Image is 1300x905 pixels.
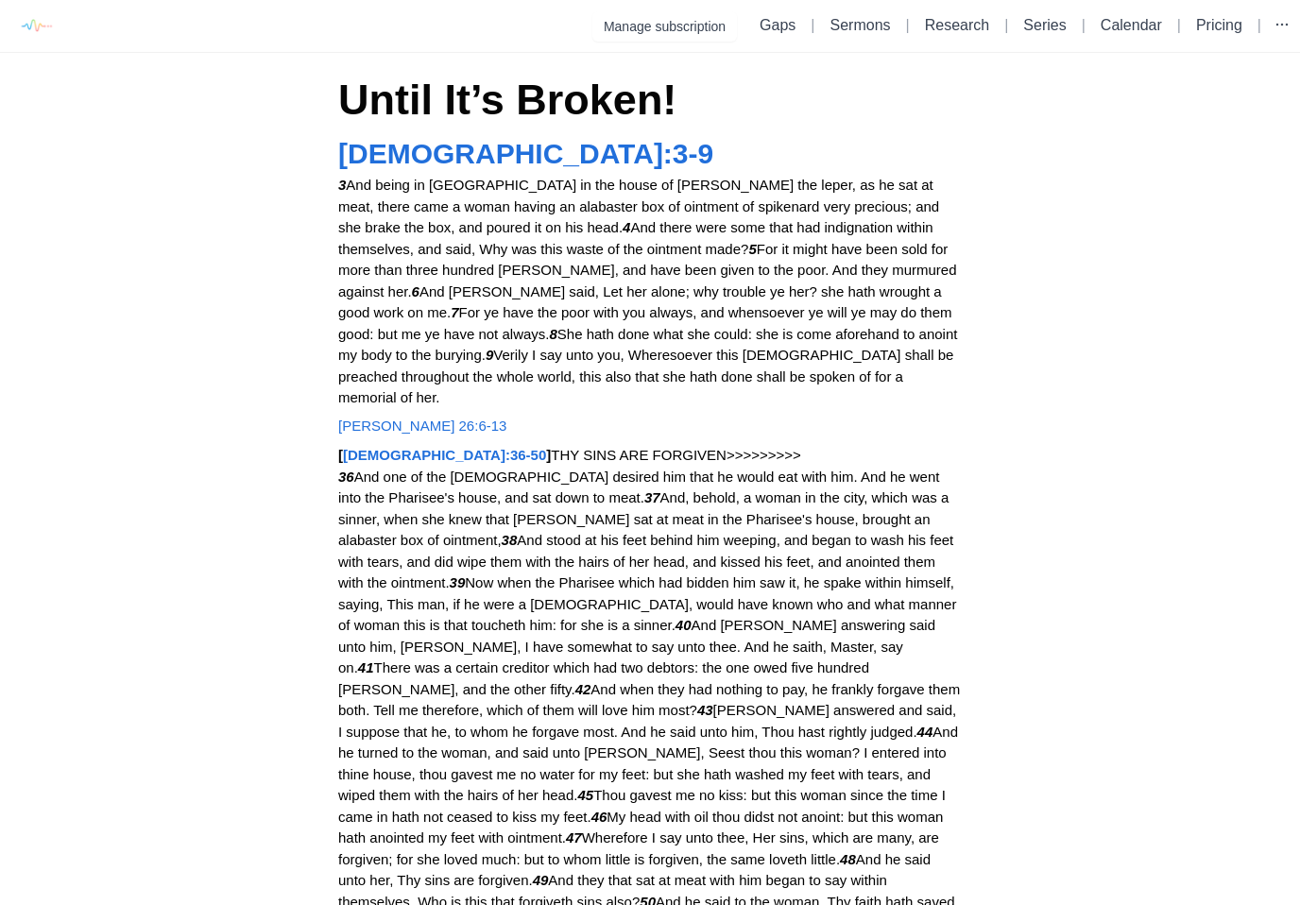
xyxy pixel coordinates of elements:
[1250,14,1269,37] li: |
[343,447,546,463] a: [DEMOGRAPHIC_DATA]:36-50
[1101,17,1162,33] a: Calendar
[338,532,957,590] span: And stood at his feet behind him weeping, and began to wash his feet with tears, and did wipe the...
[338,325,962,363] span: She hath done what she could: she is come aforehand to anoint my body to the burying.
[997,14,1016,37] li: |
[338,240,961,299] span: For it might have been sold for more than three hundred [PERSON_NAME], and have been given to the...
[697,702,713,718] strong: 43
[338,282,946,320] span: And [PERSON_NAME] said, Let her alone; why trouble ye her? she hath wrought a good work on me.
[830,17,891,33] a: Sermons
[338,219,937,257] span: And there were some that had indignation within themselves, and said, Why was this waste of the o...
[338,702,960,740] span: [PERSON_NAME] answered and said, I suppose that he, to whom he forgave most. And he said unto him...
[760,17,795,33] a: Gaps
[1023,17,1066,33] a: Series
[577,787,593,803] strong: 45
[917,723,933,739] strong: 44
[533,872,549,888] strong: 49
[575,680,591,696] strong: 42
[412,282,419,299] strong: 6
[549,325,556,341] strong: 8
[840,850,856,866] strong: 48
[623,219,630,235] strong: 4
[338,617,939,675] span: And [PERSON_NAME] answering said unto him, [PERSON_NAME], I have somewhat to say unto thee. And h...
[338,468,354,484] strong: 36
[338,787,949,825] span: Thou gavest me no kiss: but this woman since the time I came in hath not ceased to kiss my feet.
[591,808,607,824] strong: 46
[338,680,964,718] span: And when they had nothing to pay, he frankly forgave them both. Tell me therefore, which of them ...
[592,11,737,42] button: Manage subscription
[338,468,944,505] span: And one of the [DEMOGRAPHIC_DATA] desired him that he would eat with him. And he went into the Ph...
[803,14,822,37] li: |
[14,5,57,47] img: logo
[748,240,756,256] strong: 5
[338,138,713,169] a: [DEMOGRAPHIC_DATA]:3-9
[338,489,953,548] span: And, behold, a woman in the city, which was a sinner, when she knew that [PERSON_NAME] sat at mea...
[338,304,956,342] span: For ye have the poor with you always, and whensoever ye will ye may do them good: but me ye have ...
[338,76,676,124] span: Until It’s Broken!
[486,347,493,363] strong: 9
[338,850,934,888] span: And he said unto her, Thy sins are forgiven.
[898,14,917,37] li: |
[338,808,948,845] span: My head with oil thou didst not anoint: but this woman hath anointed my feet with ointment.
[338,177,346,193] strong: 3
[546,447,551,463] strong: ]
[502,532,518,548] strong: 38
[338,829,943,867] span: Wherefore I say unto thee, Her sins, which are many, are forgiven; for she loved much: but to who...
[338,347,958,405] span: Verily I say unto you, Wheresoever this [DEMOGRAPHIC_DATA] shall be preached throughout the whole...
[1196,17,1242,33] a: Pricing
[925,17,989,33] a: Research
[338,659,873,697] span: There was a certain creditor which had two debtors: the one owed five hundred [PERSON_NAME], and ...
[338,418,506,434] a: [PERSON_NAME] 26:6-13
[566,829,582,845] strong: 47
[338,447,343,463] strong: [
[338,177,943,235] span: And being in [GEOGRAPHIC_DATA] in the house of [PERSON_NAME] the leper, as he sat at meat, there ...
[551,447,800,463] span: THY SINS ARE FORGIVEN>>>>>>>>>
[451,304,458,320] strong: 7
[338,723,962,803] span: And he turned to the woman, and said unto [PERSON_NAME], Seest thou this woman? I entered into th...
[1170,14,1189,37] li: |
[338,574,961,633] span: Now when the Pharisee which had bidden him saw it, he spake within himself, saying, This man, if ...
[358,659,374,675] strong: 41
[450,574,466,590] strong: 39
[644,489,660,505] strong: 37
[676,617,692,633] strong: 40
[1074,14,1093,37] li: |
